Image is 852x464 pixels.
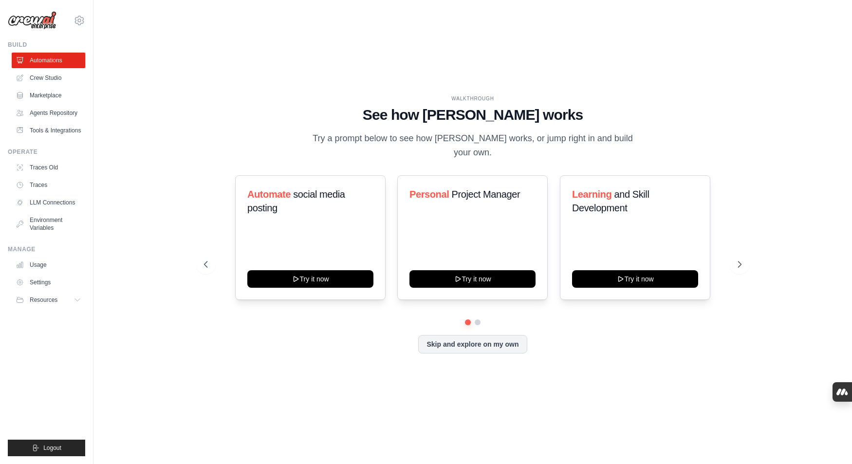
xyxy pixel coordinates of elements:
[12,177,85,193] a: Traces
[247,270,373,288] button: Try it now
[418,335,527,353] button: Skip and explore on my own
[8,41,85,49] div: Build
[8,245,85,253] div: Manage
[8,440,85,456] button: Logout
[247,189,345,213] span: social media posting
[12,292,85,308] button: Resources
[12,105,85,121] a: Agents Repository
[452,189,520,200] span: Project Manager
[409,270,536,288] button: Try it now
[572,189,611,200] span: Learning
[12,275,85,290] a: Settings
[572,189,649,213] span: and Skill Development
[8,148,85,156] div: Operate
[204,106,741,124] h1: See how [PERSON_NAME] works
[12,257,85,273] a: Usage
[572,270,698,288] button: Try it now
[309,131,636,160] p: Try a prompt below to see how [PERSON_NAME] works, or jump right in and build your own.
[30,296,57,304] span: Resources
[12,195,85,210] a: LLM Connections
[8,11,56,30] img: Logo
[12,160,85,175] a: Traces Old
[409,189,449,200] span: Personal
[12,70,85,86] a: Crew Studio
[12,88,85,103] a: Marketplace
[12,53,85,68] a: Automations
[43,444,61,452] span: Logout
[12,123,85,138] a: Tools & Integrations
[12,212,85,236] a: Environment Variables
[204,95,741,102] div: WALKTHROUGH
[247,189,291,200] span: Automate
